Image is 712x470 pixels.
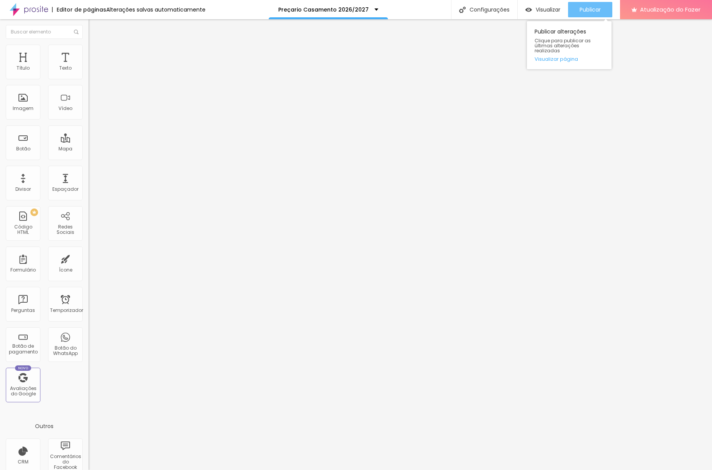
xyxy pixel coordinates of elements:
[640,5,700,13] font: Atualização do Fazer
[57,223,74,235] font: Redes Sociais
[59,65,72,71] font: Texto
[470,6,510,13] font: Configurações
[58,145,72,152] font: Mapa
[568,2,612,17] button: Publicar
[16,145,30,152] font: Botão
[14,223,32,235] font: Código HTML
[518,2,568,17] button: Visualizar
[536,6,560,13] font: Visualizar
[57,6,106,13] font: Editor de páginas
[525,7,532,13] img: view-1.svg
[53,345,78,357] font: Botão do WhatsApp
[535,57,604,62] a: Visualizar página
[278,6,369,13] font: Preçario Casamento 2026/2027
[50,307,83,313] font: Temporizador
[580,6,601,13] font: Publicar
[35,422,53,430] font: Outros
[10,267,36,273] font: Formulário
[15,186,31,192] font: Divisor
[11,307,35,313] font: Perguntas
[74,30,79,34] img: Ícone
[17,65,30,71] font: Título
[18,458,28,465] font: CRM
[6,25,83,39] input: Buscar elemento
[459,7,466,13] img: Ícone
[10,385,37,397] font: Avaliações do Google
[9,343,38,355] font: Botão de pagamento
[13,105,33,112] font: Imagem
[535,37,591,54] font: Clique para publicar as últimas alterações realizadas
[18,366,28,370] font: Novo
[535,28,586,35] font: Publicar alterações
[52,186,79,192] font: Espaçador
[58,105,72,112] font: Vídeo
[106,6,206,13] font: Alterações salvas automaticamente
[535,55,578,63] font: Visualizar página
[59,267,72,273] font: Ícone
